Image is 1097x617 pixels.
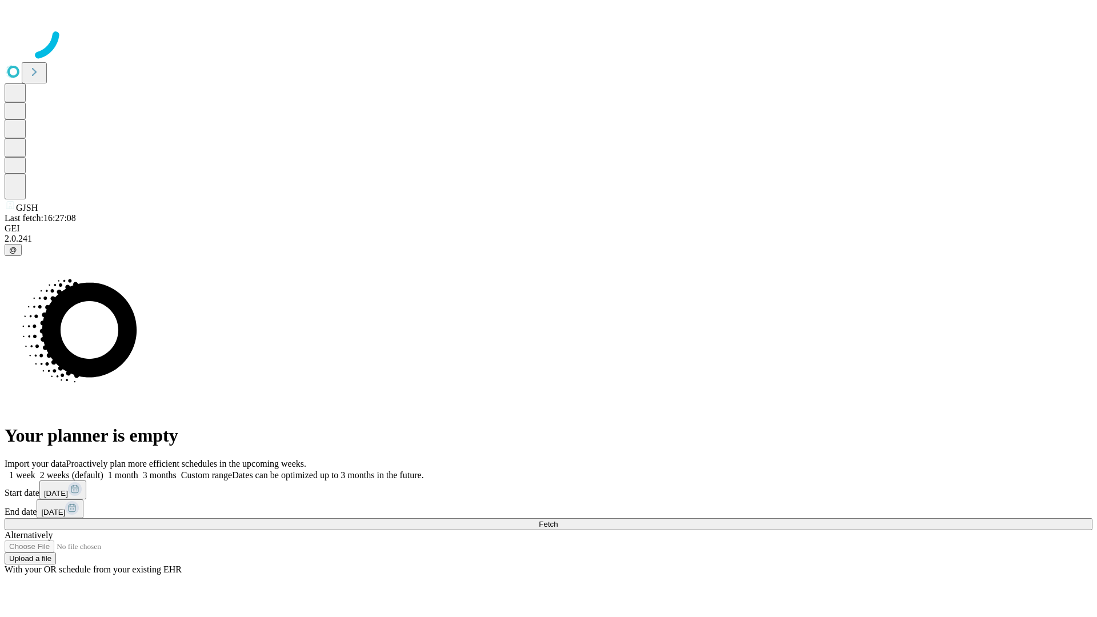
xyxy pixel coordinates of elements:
[5,530,53,540] span: Alternatively
[181,470,232,480] span: Custom range
[143,470,177,480] span: 3 months
[9,470,35,480] span: 1 week
[108,470,138,480] span: 1 month
[5,552,56,564] button: Upload a file
[16,203,38,213] span: GJSH
[5,518,1092,530] button: Fetch
[5,223,1092,234] div: GEI
[5,234,1092,244] div: 2.0.241
[5,480,1092,499] div: Start date
[232,470,423,480] span: Dates can be optimized up to 3 months in the future.
[5,244,22,256] button: @
[41,508,65,516] span: [DATE]
[5,564,182,574] span: With your OR schedule from your existing EHR
[539,520,558,528] span: Fetch
[39,480,86,499] button: [DATE]
[5,459,66,468] span: Import your data
[66,459,306,468] span: Proactively plan more efficient schedules in the upcoming weeks.
[9,246,17,254] span: @
[44,489,68,498] span: [DATE]
[5,425,1092,446] h1: Your planner is empty
[40,470,103,480] span: 2 weeks (default)
[5,213,76,223] span: Last fetch: 16:27:08
[5,499,1092,518] div: End date
[37,499,83,518] button: [DATE]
